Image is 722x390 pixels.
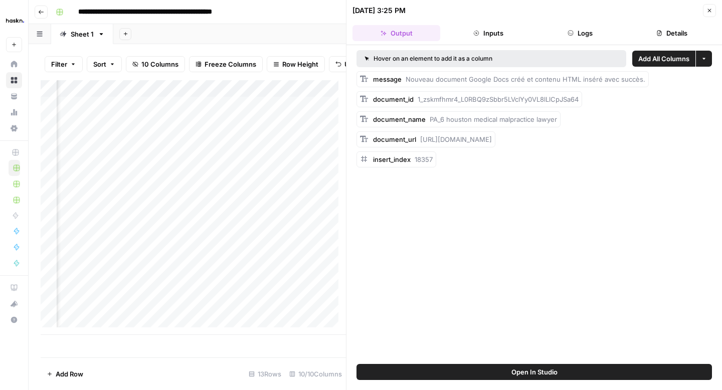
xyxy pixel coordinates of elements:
[6,8,22,33] button: Workspace: Haskn
[93,59,106,69] span: Sort
[352,6,406,16] div: [DATE] 3:25 PM
[45,56,83,72] button: Filter
[6,56,22,72] a: Home
[189,56,263,72] button: Freeze Columns
[444,25,532,41] button: Inputs
[356,364,712,380] button: Open In Studio
[329,56,368,72] button: Undo
[51,59,67,69] span: Filter
[415,155,433,163] span: 18357
[205,59,256,69] span: Freeze Columns
[267,56,325,72] button: Row Height
[352,25,440,41] button: Output
[6,12,24,30] img: Haskn Logo
[71,29,94,39] div: Sheet 1
[6,280,22,296] a: AirOps Academy
[628,25,716,41] button: Details
[6,120,22,136] a: Settings
[6,88,22,104] a: Your Data
[365,54,556,63] div: Hover on an element to add it as a column
[373,95,414,103] span: document_id
[373,115,426,123] span: document_name
[6,296,22,312] button: What's new?
[41,366,89,382] button: Add Row
[418,95,579,103] span: 1_zskmfhmr4_L0RBQ9zSbbr5LVclYy0VL8lLlCpJSa64
[511,367,558,377] span: Open In Studio
[126,56,185,72] button: 10 Columns
[373,155,411,163] span: insert_index
[420,135,492,143] span: [URL][DOMAIN_NAME]
[536,25,624,41] button: Logs
[632,51,695,67] button: Add All Columns
[406,75,645,83] span: Nouveau document Google Docs créé et contenu HTML inséré avec succès.
[141,59,178,69] span: 10 Columns
[7,296,22,311] div: What's new?
[6,104,22,120] a: Usage
[373,75,402,83] span: message
[6,72,22,88] a: Browse
[430,115,557,123] span: PA_6 houston medical malpractice lawyer
[56,369,83,379] span: Add Row
[245,366,285,382] div: 13 Rows
[51,24,113,44] a: Sheet 1
[6,312,22,328] button: Help + Support
[638,54,689,64] span: Add All Columns
[87,56,122,72] button: Sort
[285,366,346,382] div: 10/10 Columns
[282,59,318,69] span: Row Height
[373,135,416,143] span: document_url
